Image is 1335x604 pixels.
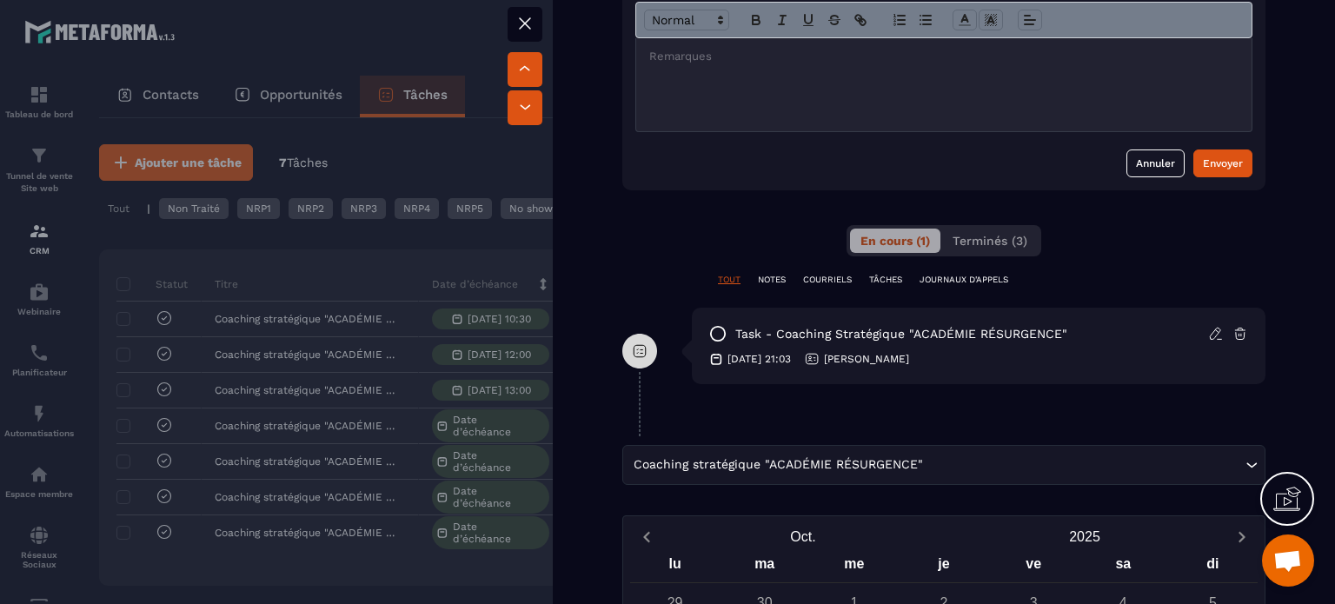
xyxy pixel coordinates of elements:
[824,352,909,366] p: [PERSON_NAME]
[1168,552,1258,582] div: di
[1262,534,1314,587] div: Ouvrir le chat
[1126,149,1185,177] button: Annuler
[1203,155,1243,172] div: Envoyer
[735,326,1067,342] p: task - Coaching stratégique "ACADÉMIE RÉSURGENCE"
[809,552,899,582] div: me
[920,274,1008,286] p: JOURNAUX D'APPELS
[727,352,791,366] p: [DATE] 21:03
[953,234,1027,248] span: Terminés (3)
[942,229,1038,253] button: Terminés (3)
[1225,525,1258,548] button: Next month
[850,229,940,253] button: En cours (1)
[860,234,930,248] span: En cours (1)
[758,274,786,286] p: NOTES
[1079,552,1168,582] div: sa
[718,274,741,286] p: TOUT
[927,455,1241,475] input: Search for option
[630,552,720,582] div: lu
[1193,149,1252,177] button: Envoyer
[899,552,988,582] div: je
[720,552,809,582] div: ma
[630,525,662,548] button: Previous month
[869,274,902,286] p: TÂCHES
[944,521,1225,552] button: Open years overlay
[989,552,1079,582] div: ve
[629,455,927,475] span: Coaching stratégique "ACADÉMIE RÉSURGENCE"
[662,521,944,552] button: Open months overlay
[622,445,1265,485] div: Search for option
[803,274,852,286] p: COURRIELS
